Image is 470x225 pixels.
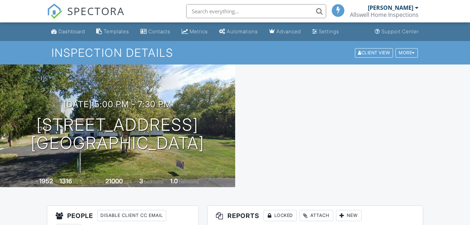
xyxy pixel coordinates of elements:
[48,25,88,38] a: Dashboard
[266,25,304,38] a: Advanced
[67,4,125,18] span: SPECTORA
[144,179,163,184] span: bedrooms
[368,4,413,11] div: [PERSON_NAME]
[139,177,143,185] div: 3
[58,28,85,34] div: Dashboard
[300,210,333,221] div: Attach
[309,25,342,38] a: Settings
[276,28,301,34] div: Advanced
[179,179,199,184] span: bathrooms
[47,4,62,19] img: The Best Home Inspection Software - Spectora
[216,25,261,38] a: Automations (Basic)
[179,25,211,38] a: Metrics
[372,25,422,38] a: Support Center
[170,177,178,185] div: 1.0
[64,100,171,109] h3: [DATE] 5:00 pm - 7:30 pm
[264,210,297,221] div: Locked
[105,177,123,185] div: 21000
[138,25,173,38] a: Contacts
[381,28,419,34] div: Support Center
[31,116,204,153] h1: [STREET_ADDRESS] [GEOGRAPHIC_DATA]
[148,28,170,34] div: Contacts
[355,48,393,57] div: Client View
[39,177,53,185] div: 1952
[51,47,419,59] h1: Inspection Details
[90,179,104,184] span: Lot Size
[97,210,166,221] div: Disable Client CC Email
[354,50,395,55] a: Client View
[395,48,418,57] div: More
[336,210,362,221] div: New
[190,28,208,34] div: Metrics
[104,28,129,34] div: Templates
[30,179,38,184] span: Built
[350,11,419,18] div: Allswell Home Inspections
[186,4,326,18] input: Search everything...
[124,179,133,184] span: sq.ft.
[73,179,83,184] span: sq. ft.
[319,28,339,34] div: Settings
[47,9,125,24] a: SPECTORA
[93,25,132,38] a: Templates
[227,28,258,34] div: Automations
[59,177,72,185] div: 1316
